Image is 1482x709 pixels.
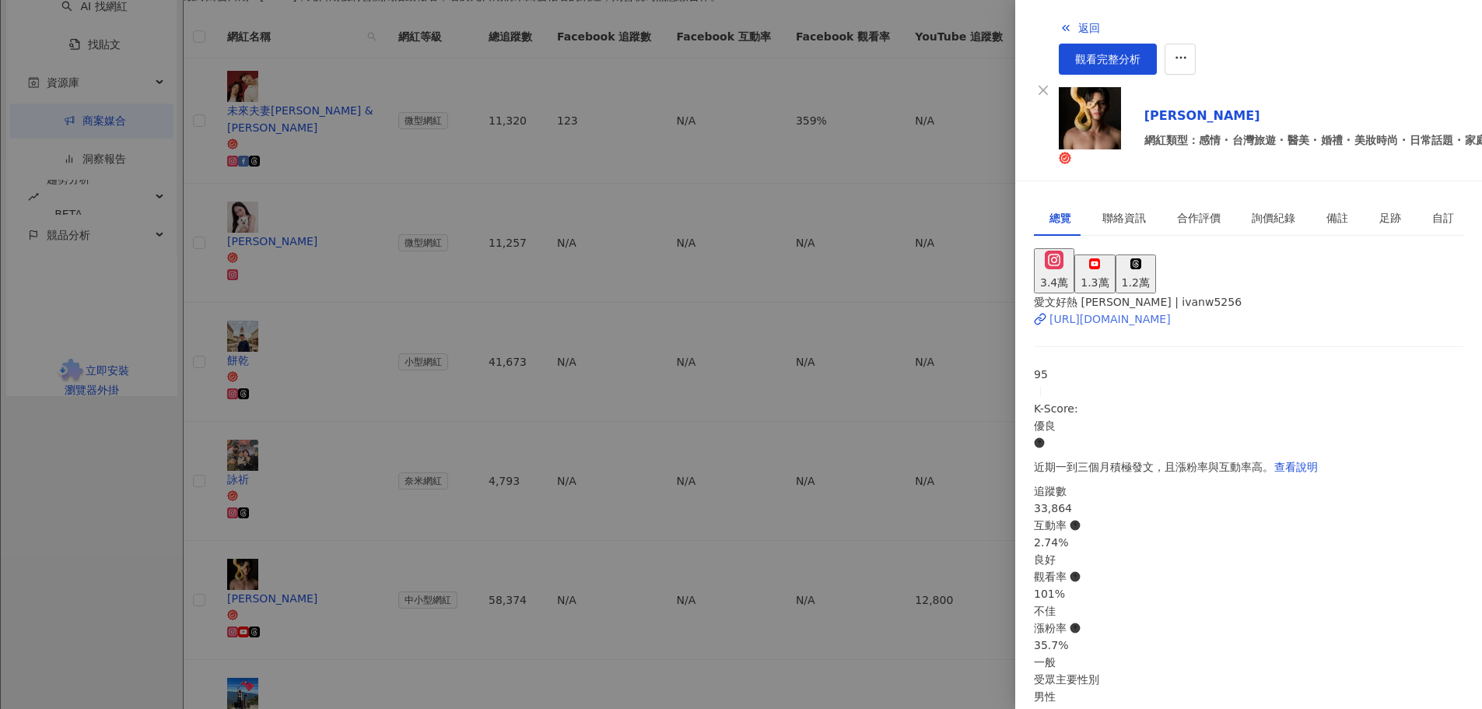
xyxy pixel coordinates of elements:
[1034,400,1463,451] div: K-Score :
[1034,517,1463,534] div: 互動率
[1078,22,1100,34] span: 返回
[1034,248,1074,293] button: 3.4萬
[1122,274,1150,291] div: 1.2萬
[1034,500,1463,517] div: 33,864
[1034,585,1463,602] div: 101%
[1049,209,1071,226] div: 總覽
[1034,483,1463,500] div: 追蹤數
[1326,209,1348,226] div: 備註
[1034,366,1463,383] div: 95
[1081,274,1109,291] div: 1.3萬
[1034,637,1463,654] div: 35.7%
[1034,671,1463,688] div: 受眾主要性別
[1059,87,1121,149] img: KOL Avatar
[1040,274,1068,291] div: 3.4萬
[1034,688,1463,705] div: 男性
[1274,461,1318,473] span: 查看說明
[1034,568,1463,585] div: 觀看率
[1075,53,1140,65] span: 觀看完整分析
[1034,81,1053,100] button: Close
[1059,87,1132,168] a: KOL Avatar
[1034,602,1463,619] div: 不佳
[1432,209,1454,226] div: 自訂
[1049,311,1171,328] div: [URL][DOMAIN_NAME]
[1034,417,1463,434] div: 優良
[1034,551,1463,568] div: 良好
[1034,451,1463,483] div: 近期一到三個月積極發文，且漲粉率與互動率高。
[1034,619,1463,637] div: 漲粉率
[1074,254,1115,293] button: 1.3萬
[1274,451,1319,483] button: 查看說明
[1102,209,1146,226] div: 聯絡資訊
[1034,311,1463,328] a: [URL][DOMAIN_NAME]
[1059,44,1157,75] a: 觀看完整分析
[1116,254,1156,293] button: 1.2萬
[1034,654,1463,671] div: 一般
[1252,209,1295,226] div: 詢價紀錄
[1034,534,1463,551] div: 2.74%
[1037,84,1049,97] span: close
[1059,12,1101,44] button: 返回
[1379,209,1401,226] div: 足跡
[1034,296,1242,308] span: 愛文好熱 [PERSON_NAME] | ivanw5256
[1177,209,1221,226] div: 合作評價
